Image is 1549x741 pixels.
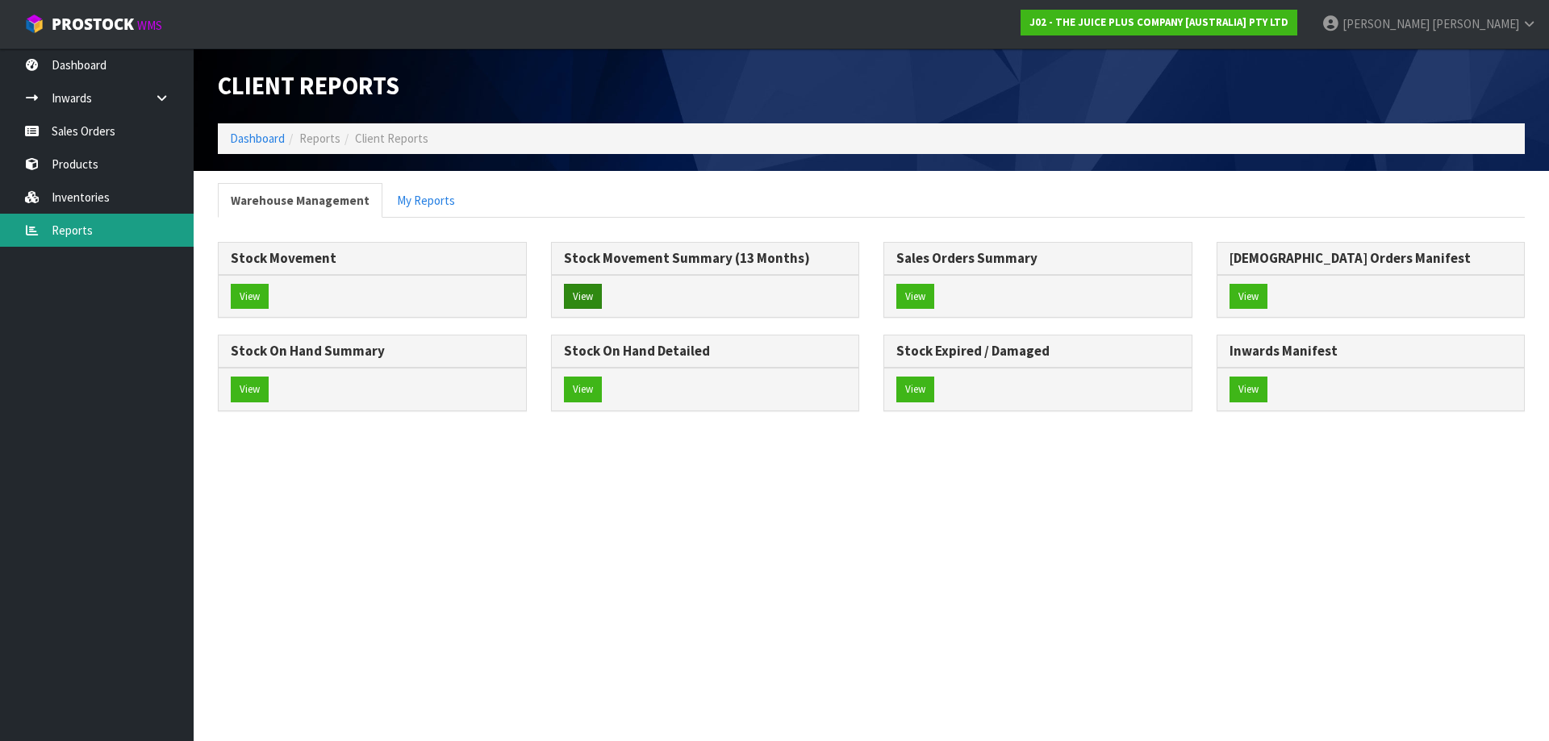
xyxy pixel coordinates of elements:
a: My Reports [384,183,468,218]
button: View [1230,284,1267,310]
h3: [DEMOGRAPHIC_DATA] Orders Manifest [1230,251,1513,266]
button: View [231,377,269,402]
h3: Inwards Manifest [1230,343,1513,359]
button: View [564,284,602,310]
button: View [896,284,934,310]
span: [PERSON_NAME] [1342,16,1430,31]
h3: Stock Movement [231,251,514,266]
button: View [1230,377,1267,402]
a: Warehouse Management [218,183,382,218]
h3: Sales Orders Summary [896,251,1179,266]
h3: Stock On Hand Summary [231,343,514,359]
h3: Stock Movement Summary (13 Months) [564,251,847,266]
span: Reports [299,131,340,146]
strong: J02 - THE JUICE PLUS COMPANY [AUSTRALIA] PTY LTD [1029,15,1288,29]
span: Client Reports [355,131,428,146]
button: View [231,284,269,310]
span: Client Reports [218,70,399,101]
button: View [564,377,602,402]
button: View [896,377,934,402]
h3: Stock Expired / Damaged [896,343,1179,359]
span: ProStock [52,14,134,35]
span: [PERSON_NAME] [1432,16,1519,31]
small: WMS [137,18,162,33]
img: cube-alt.png [24,14,44,34]
h3: Stock On Hand Detailed [564,343,847,359]
a: Dashboard [230,131,285,146]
